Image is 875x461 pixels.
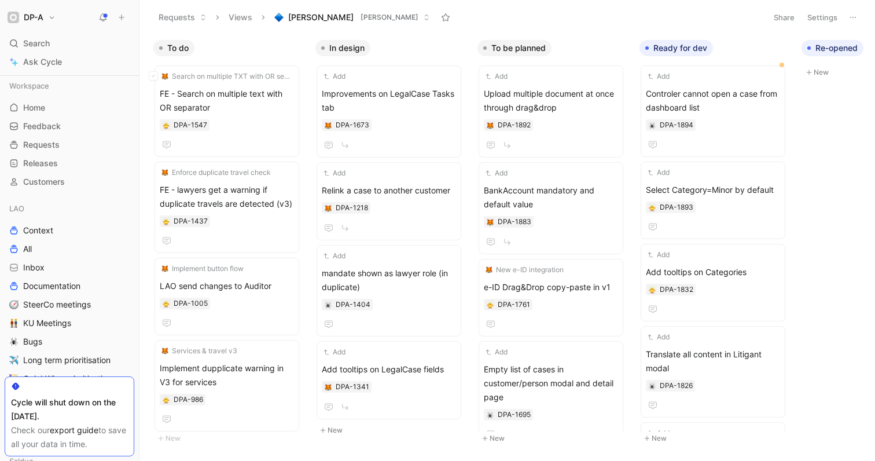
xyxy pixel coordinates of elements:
a: export guide [50,425,98,435]
button: Views [223,9,258,26]
img: 🦊 [161,169,168,176]
button: 🦊New e-ID integration [484,264,565,276]
span: Long term prioritisation [23,354,111,366]
span: Ask Cycle [23,55,62,69]
img: 🦊 [161,265,168,272]
a: 🕷️Bugs [5,333,134,350]
img: 🦊 [487,122,494,129]
img: 🥳 [9,374,19,383]
button: Add [646,427,671,439]
div: DPA-1218 [336,202,368,214]
span: LAO [9,203,24,214]
img: 🕷️ [9,337,19,346]
button: Add [646,331,671,343]
span: Feedback [23,120,61,132]
span: [PERSON_NAME] [361,12,418,23]
button: To do [153,40,194,56]
img: 🐥 [163,397,170,404]
span: To do [167,42,189,54]
a: Releases [5,155,134,172]
button: 🦊Enforce duplicate travel check [160,167,273,178]
img: 🦊 [486,266,492,273]
button: 🐥 [162,121,170,129]
button: 🕷️ [7,335,21,349]
a: Feedback [5,118,134,135]
span: Controler cannot open a case from dashboard list [646,87,780,115]
button: 🐥 [648,203,656,211]
img: 🧭 [9,300,19,309]
button: 🕷️ [486,411,494,419]
span: Ready for dev [653,42,707,54]
img: 🔷 [274,13,284,22]
button: 🔷[PERSON_NAME][PERSON_NAME] [269,9,435,26]
a: Context [5,222,134,239]
a: AddBankAccount mandatory and default value [479,162,623,254]
button: New [315,423,468,437]
div: DPA-1892 [498,119,531,131]
button: 🦊 [324,121,332,129]
a: AddUpload multiple document at once through drag&drop [479,65,623,158]
img: 🦊 [487,219,494,226]
span: Bugs [23,336,42,347]
img: 🕷️ [325,302,332,309]
button: 🦊 [324,204,332,212]
span: Improvements on LegalCase Tasks tab [322,87,456,115]
a: Customers [5,173,134,191]
span: Add tooltips on LegalCase fields [322,363,456,376]
img: 🕷️ [649,122,656,129]
span: Search [23,36,50,50]
div: 🦊 [486,121,494,129]
span: Implement dupplicate warning in V3 for services [160,361,294,389]
button: DP-ADP-A [5,9,58,25]
span: QuickWins prioritisation [23,373,112,385]
button: Ready for dev [639,40,713,56]
button: 🕷️ [648,121,656,129]
a: AddAdd tooltips on LegalCase fields [317,341,461,419]
div: 🐥 [162,299,170,308]
span: Add tooltips on Categories [646,265,780,279]
img: 🦊 [325,384,332,391]
div: To be plannedNew [473,35,635,451]
a: Requests [5,136,134,153]
span: FE - Search on multiple text with OR separator [160,87,294,115]
img: 🦊 [161,73,168,80]
button: 🦊 [324,383,332,391]
button: Add [322,346,347,358]
a: AddRelink a case to another customer [317,162,461,240]
a: 🦊Search on multiple TXT with OR separatorFE - Search on multiple text with OR separator [155,65,299,157]
a: AddControler cannot open a case from dashboard list [641,65,785,157]
a: Ask Cycle [5,53,134,71]
img: 🐥 [649,287,656,294]
button: 🦊 [486,218,494,226]
span: Relink a case to another customer [322,184,456,197]
button: Add [484,167,509,179]
button: Share [769,9,800,25]
img: 🦊 [325,122,332,129]
img: 🐥 [163,301,170,308]
button: 👬 [7,316,21,330]
button: Add [484,346,509,358]
div: Workspace [5,77,134,94]
span: Enforce duplicate travel check [172,167,271,178]
button: New [477,431,630,445]
span: mandate shown as lawyer role (in duplicate) [322,266,456,294]
h1: DP-A [24,12,43,23]
a: 🧭SteerCo meetings [5,296,134,313]
img: 🐥 [649,204,656,211]
button: 🐥 [486,301,494,309]
button: 🐥 [162,396,170,404]
div: DPA-1547 [174,119,207,131]
a: AddTranslate all content in Litigant modal [641,326,785,418]
a: AddEmpty list of cases in customer/person modal and detail page [479,341,623,447]
a: AddImprovements on LegalCase Tasks tab [317,65,461,158]
span: Requests [23,139,60,151]
img: DP-A [8,12,19,23]
a: Documentation [5,277,134,295]
div: Search [5,35,134,52]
